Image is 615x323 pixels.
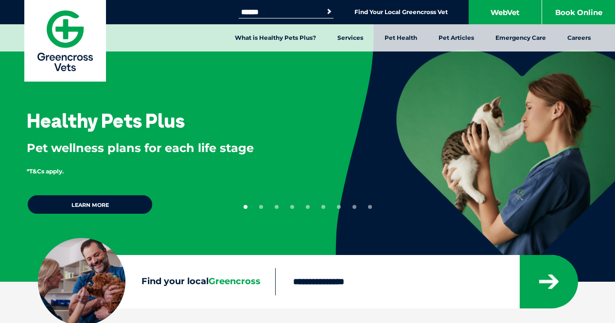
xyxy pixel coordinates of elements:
[275,205,279,209] button: 3 of 9
[354,8,448,16] a: Find Your Local Greencross Vet
[27,194,153,215] a: Learn more
[428,24,485,51] a: Pet Articles
[324,7,334,17] button: Search
[224,24,327,51] a: What is Healthy Pets Plus?
[27,140,304,156] p: Pet wellness plans for each life stage
[244,205,247,209] button: 1 of 9
[485,24,557,51] a: Emergency Care
[306,205,310,209] button: 5 of 9
[374,24,428,51] a: Pet Health
[27,111,185,130] h3: Healthy Pets Plus
[327,24,374,51] a: Services
[352,205,356,209] button: 8 of 9
[557,24,601,51] a: Careers
[27,168,64,175] span: *T&Cs apply.
[209,276,261,287] span: Greencross
[337,205,341,209] button: 7 of 9
[321,205,325,209] button: 6 of 9
[290,205,294,209] button: 4 of 9
[368,205,372,209] button: 9 of 9
[38,274,275,289] label: Find your local
[259,205,263,209] button: 2 of 9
